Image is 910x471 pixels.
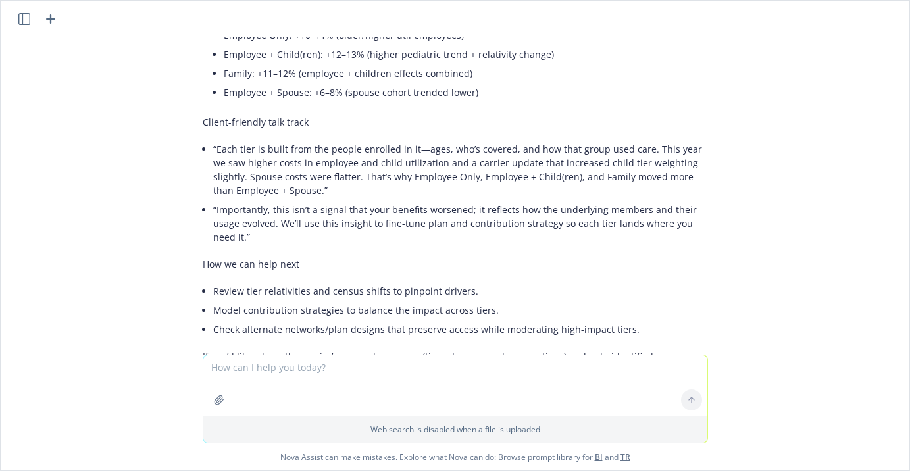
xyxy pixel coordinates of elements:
li: Check alternate networks/plan designs that preserve access while moderating high-impact tiers. [213,320,708,339]
li: Employee + Child(ren): +12–13% (higher pediatric trend + relativity change) [224,45,708,64]
li: “Each tier is built from the people enrolled in it—ages, who’s covered, and how that group used c... [213,139,708,200]
li: “Importantly, this isn’t a signal that your benefits worsened; it reflects how the underlying mem... [213,200,708,247]
span: Nova Assist can make mistakes. Explore what Nova can do: Browse prompt library for and [6,443,904,470]
p: Web search is disabled when a file is uploaded [211,424,699,435]
p: How we can help next [203,257,708,271]
li: Review tier relativities and census shifts to pinpoint drivers. [213,282,708,301]
li: Model contribution strategies to balance the impact across tiers. [213,301,708,320]
li: Result: [213,9,708,105]
li: Employee + Spouse: +6–8% (spouse cohort trended lower) [224,83,708,102]
p: If you’d like, share the carrier’s renewal summary (tier rate page and assumptions) and a de-iden... [203,349,708,377]
li: Family: +11–12% (employee + children effects combined) [224,64,708,83]
p: Client-friendly talk track [203,115,708,129]
a: BI [595,451,603,462]
a: TR [620,451,630,462]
